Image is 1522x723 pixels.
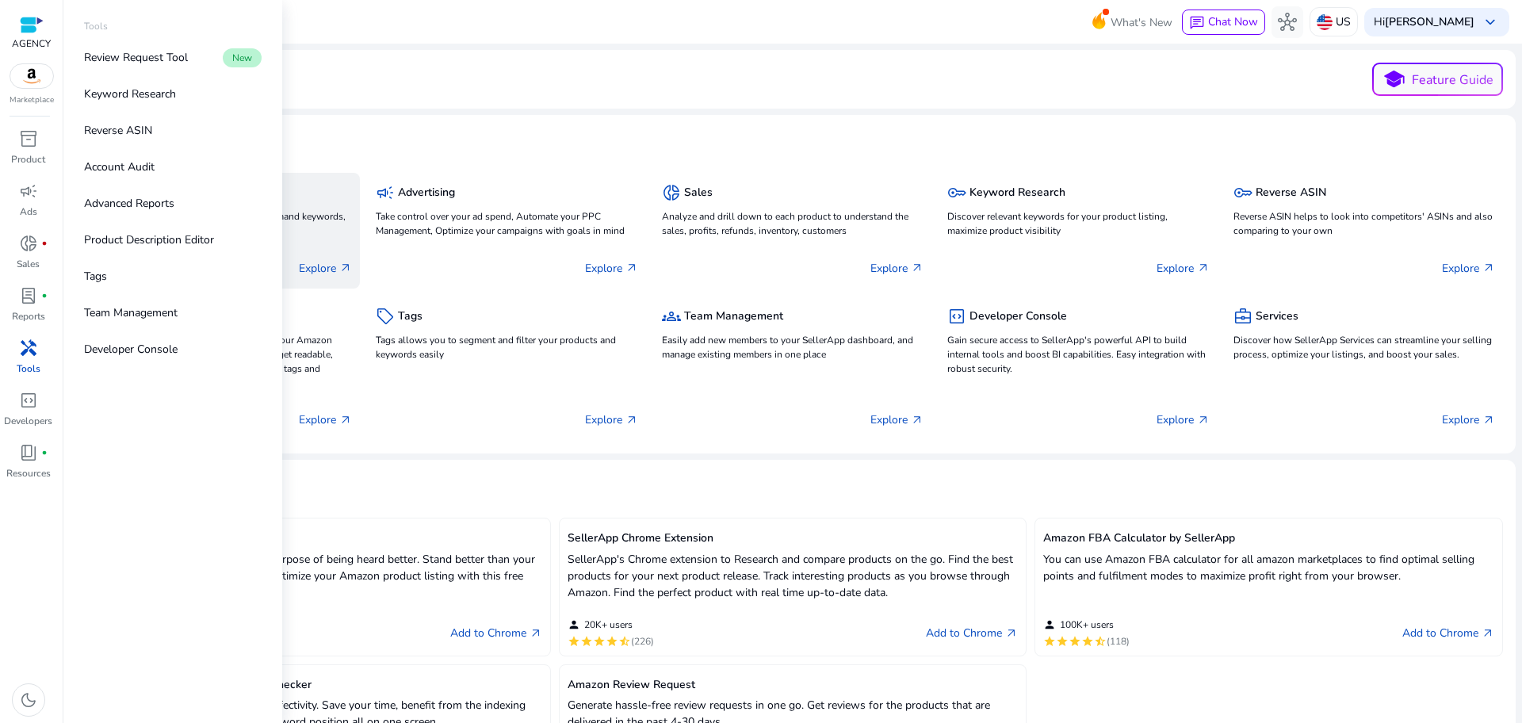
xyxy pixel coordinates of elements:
[19,339,38,358] span: handyman
[84,195,174,212] p: Advanced Reports
[684,186,713,200] h5: Sales
[1278,13,1297,32] span: hub
[19,129,38,148] span: inventory_2
[580,635,593,648] mat-icon: star
[339,262,352,274] span: arrow_outward
[10,94,54,106] p: Marketplace
[1197,414,1210,427] span: arrow_outward
[1107,635,1130,648] span: (118)
[926,624,1018,643] a: Add to Chromearrow_outward
[6,466,51,480] p: Resources
[20,205,37,219] p: Ads
[19,443,38,462] span: book_4
[1336,8,1351,36] p: US
[1374,17,1474,28] p: Hi
[1060,618,1114,631] span: 100K+ users
[969,186,1065,200] h5: Keyword Research
[1043,532,1494,545] h5: Amazon FBA Calculator by SellerApp
[12,309,45,323] p: Reports
[10,64,53,88] img: amazon.svg
[1069,635,1081,648] mat-icon: star
[41,449,48,456] span: fiber_manual_record
[1482,262,1495,274] span: arrow_outward
[84,268,107,285] p: Tags
[1157,411,1210,428] p: Explore
[911,262,924,274] span: arrow_outward
[593,635,606,648] mat-icon: star
[1043,635,1056,648] mat-icon: star
[947,333,1209,376] p: Gain secure access to SellerApp's powerful API to build internal tools and boost BI capabilities....
[585,411,638,428] p: Explore
[1233,183,1252,202] span: key
[84,86,176,102] p: Keyword Research
[84,19,108,33] p: Tools
[1385,14,1474,29] b: [PERSON_NAME]
[299,260,352,277] p: Explore
[947,209,1209,238] p: Discover relevant keywords for your product listing, maximize product visibility
[17,257,40,271] p: Sales
[1372,63,1503,96] button: schoolFeature Guide
[41,240,48,247] span: fiber_manual_record
[684,310,783,323] h5: Team Management
[1208,14,1258,29] span: Chat Now
[1005,627,1018,640] span: arrow_outward
[568,635,580,648] mat-icon: star
[19,391,38,410] span: code_blocks
[568,532,1019,545] h5: SellerApp Chrome Extension
[1111,9,1172,36] span: What's New
[19,182,38,201] span: campaign
[4,414,52,428] p: Developers
[584,618,633,631] span: 20K+ users
[1081,635,1094,648] mat-icon: star
[1197,262,1210,274] span: arrow_outward
[1402,624,1494,643] a: Add to Chromearrow_outward
[530,627,542,640] span: arrow_outward
[1382,68,1405,91] span: school
[568,618,580,631] mat-icon: person
[631,635,654,648] span: (226)
[376,209,637,238] p: Take control over your ad spend, Automate your PPC Management, Optimize your campaigns with goals...
[19,690,38,710] span: dark_mode
[19,234,38,253] span: donut_small
[1272,6,1303,38] button: hub
[84,122,152,139] p: Reverse ASIN
[376,307,395,326] span: sell
[1189,15,1205,31] span: chat
[398,186,455,200] h5: Advertising
[84,49,188,66] p: Review Request Tool
[1442,411,1495,428] p: Explore
[1482,627,1494,640] span: arrow_outward
[1056,635,1069,648] mat-icon: star
[568,551,1019,601] p: SellerApp's Chrome extension to Research and compare products on the go. Find the best products f...
[618,635,631,648] mat-icon: star_half
[947,183,966,202] span: key
[585,260,638,277] p: Explore
[41,293,48,299] span: fiber_manual_record
[376,333,637,361] p: Tags allows you to segment and filter your products and keywords easily
[91,551,542,601] p: Tailor make your listing for the sole purpose of being heard better. Stand better than your compe...
[91,679,542,692] h5: Amazon Keyword Ranking & Index Checker
[1233,209,1495,238] p: Reverse ASIN helps to look into competitors' ASINs and also comparing to your own
[625,262,638,274] span: arrow_outward
[1412,71,1493,90] p: Feature Guide
[398,310,423,323] h5: Tags
[1157,260,1210,277] p: Explore
[1256,186,1326,200] h5: Reverse ASIN
[1182,10,1265,35] button: chatChat Now
[84,231,214,248] p: Product Description Editor
[870,411,924,428] p: Explore
[1233,333,1495,361] p: Discover how SellerApp Services can streamline your selling process, optimize your listings, and ...
[1043,618,1056,631] mat-icon: person
[1233,307,1252,326] span: business_center
[969,310,1067,323] h5: Developer Console
[299,411,352,428] p: Explore
[662,183,681,202] span: donut_small
[662,307,681,326] span: groups
[911,414,924,427] span: arrow_outward
[662,209,924,238] p: Analyze and drill down to each product to understand the sales, profits, refunds, inventory, cust...
[1094,635,1107,648] mat-icon: star_half
[84,341,178,358] p: Developer Console
[19,286,38,305] span: lab_profile
[1481,13,1500,32] span: keyboard_arrow_down
[1256,310,1298,323] h5: Services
